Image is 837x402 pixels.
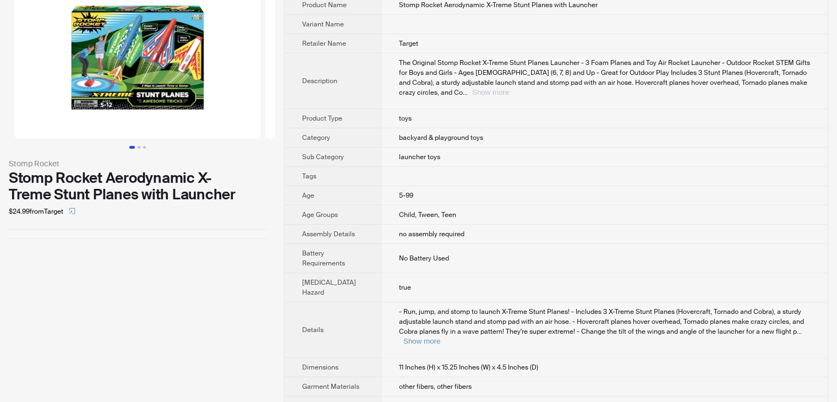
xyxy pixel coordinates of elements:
[143,146,146,149] button: Go to slide 3
[399,230,464,238] span: no assembly required
[403,337,440,345] button: Expand
[302,191,314,200] span: Age
[399,254,449,263] span: No Battery Used
[302,114,342,123] span: Product Type
[302,325,324,334] span: Details
[797,327,802,336] span: ...
[399,58,810,97] span: The Original Stomp Rocket X-Treme Stunt Planes Launcher - 3 Foam Planes and Toy Air Rocket Launch...
[302,382,359,391] span: Garment Materials
[9,203,266,220] div: $24.99 from Target
[399,283,411,292] span: true
[302,278,356,297] span: [MEDICAL_DATA] Hazard
[463,88,468,97] span: ...
[399,307,804,336] span: - Run, jump, and stomp to launch X-Treme Stunt Planes! - Includes 3 X-Treme Stunt Planes (Hovercr...
[302,1,347,9] span: Product Name
[9,157,266,170] div: Stomp Rocket
[399,133,483,142] span: backyard & playground toys
[399,191,413,200] span: 5-99
[302,20,344,29] span: Variant Name
[399,39,418,48] span: Target
[399,363,538,372] span: 11 Inches (H) x 15.25 Inches (W) x 4.5 Inches (D)
[399,307,810,346] div: - Run, jump, and stomp to launch X-Treme Stunt Planes! - Includes 3 X-Treme Stunt Planes (Hovercr...
[129,146,135,149] button: Go to slide 1
[399,382,472,391] span: other fibers, other fibers
[302,153,344,161] span: Sub Category
[302,133,330,142] span: Category
[302,39,346,48] span: Retailer Name
[399,114,412,123] span: toys
[302,172,316,181] span: Tags
[399,210,456,219] span: Child, Tween, Teen
[302,210,338,219] span: Age Groups
[9,170,266,203] div: Stomp Rocket Aerodynamic X-Treme Stunt Planes with Launcher
[302,77,337,85] span: Description
[302,230,355,238] span: Assembly Details
[472,88,509,96] button: Expand
[69,208,75,214] span: select
[138,146,140,149] button: Go to slide 2
[399,1,598,9] span: Stomp Rocket Aerodynamic X-Treme Stunt Planes with Launcher
[302,249,345,268] span: Battery Requirements
[399,153,440,161] span: launcher toys
[302,363,338,372] span: Dimensions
